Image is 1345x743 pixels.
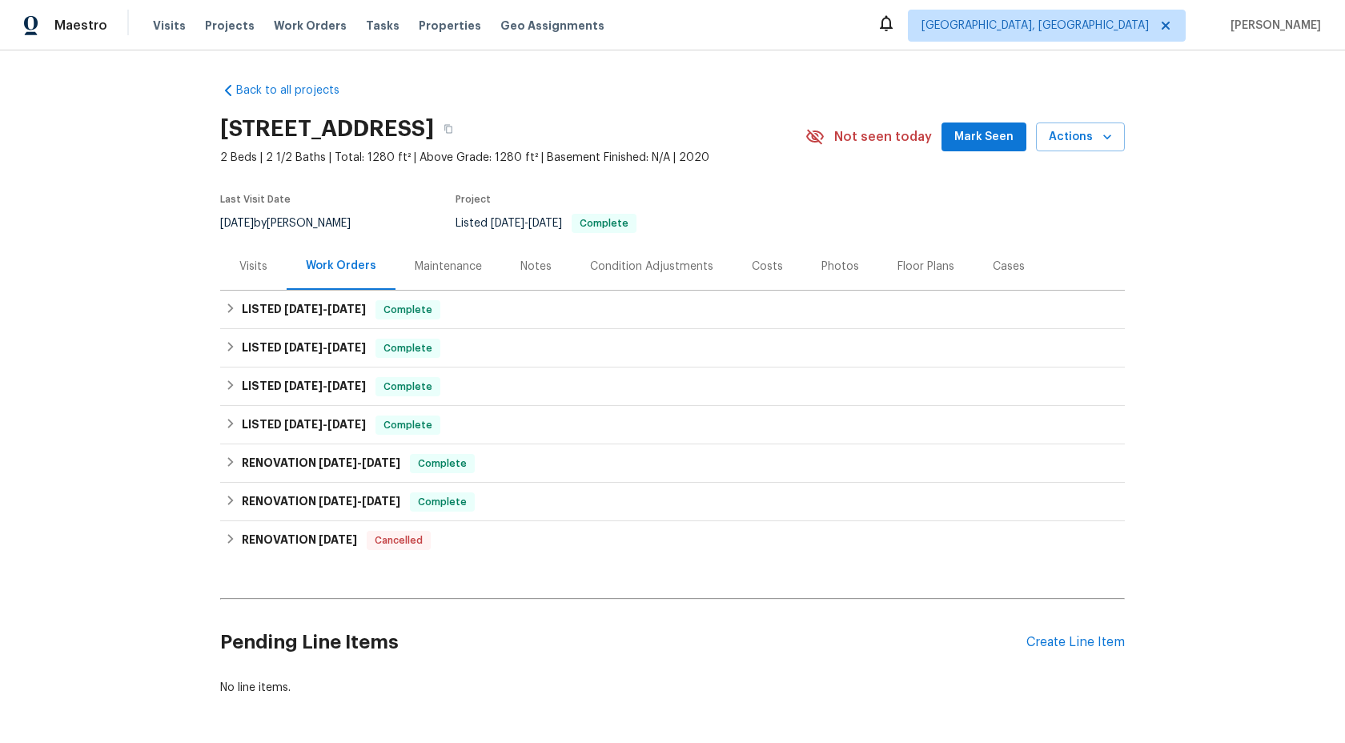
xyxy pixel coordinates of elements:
[284,342,323,353] span: [DATE]
[220,291,1125,329] div: LISTED [DATE]-[DATE]Complete
[327,419,366,430] span: [DATE]
[319,457,357,468] span: [DATE]
[327,342,366,353] span: [DATE]
[284,342,366,353] span: -
[327,303,366,315] span: [DATE]
[1049,127,1112,147] span: Actions
[220,521,1125,560] div: RENOVATION [DATE]Cancelled
[1224,18,1321,34] span: [PERSON_NAME]
[366,20,399,31] span: Tasks
[220,605,1026,680] h2: Pending Line Items
[284,380,323,392] span: [DATE]
[242,377,366,396] h6: LISTED
[500,18,604,34] span: Geo Assignments
[456,195,491,204] span: Project
[220,680,1125,696] div: No line items.
[242,531,357,550] h6: RENOVATION
[220,218,254,229] span: [DATE]
[319,457,400,468] span: -
[220,406,1125,444] div: LISTED [DATE]-[DATE]Complete
[377,302,439,318] span: Complete
[590,259,713,275] div: Condition Adjustments
[954,127,1014,147] span: Mark Seen
[220,82,374,98] a: Back to all projects
[306,258,376,274] div: Work Orders
[377,340,439,356] span: Complete
[220,367,1125,406] div: LISTED [DATE]-[DATE]Complete
[242,300,366,319] h6: LISTED
[220,121,434,137] h2: [STREET_ADDRESS]
[834,129,932,145] span: Not seen today
[491,218,562,229] span: -
[274,18,347,34] span: Work Orders
[897,259,954,275] div: Floor Plans
[456,218,636,229] span: Listed
[573,219,635,228] span: Complete
[327,380,366,392] span: [DATE]
[220,150,805,166] span: 2 Beds | 2 1/2 Baths | Total: 1280 ft² | Above Grade: 1280 ft² | Basement Finished: N/A | 2020
[362,496,400,507] span: [DATE]
[220,444,1125,483] div: RENOVATION [DATE]-[DATE]Complete
[319,534,357,545] span: [DATE]
[528,218,562,229] span: [DATE]
[362,457,400,468] span: [DATE]
[377,417,439,433] span: Complete
[242,339,366,358] h6: LISTED
[220,329,1125,367] div: LISTED [DATE]-[DATE]Complete
[284,303,323,315] span: [DATE]
[415,259,482,275] div: Maintenance
[1026,635,1125,650] div: Create Line Item
[239,259,267,275] div: Visits
[153,18,186,34] span: Visits
[242,492,400,512] h6: RENOVATION
[319,496,357,507] span: [DATE]
[54,18,107,34] span: Maestro
[284,419,366,430] span: -
[434,114,463,143] button: Copy Address
[220,214,370,233] div: by [PERSON_NAME]
[1036,122,1125,152] button: Actions
[319,496,400,507] span: -
[284,380,366,392] span: -
[377,379,439,395] span: Complete
[412,456,473,472] span: Complete
[412,494,473,510] span: Complete
[368,532,429,548] span: Cancelled
[821,259,859,275] div: Photos
[220,483,1125,521] div: RENOVATION [DATE]-[DATE]Complete
[220,195,291,204] span: Last Visit Date
[242,454,400,473] h6: RENOVATION
[491,218,524,229] span: [DATE]
[941,122,1026,152] button: Mark Seen
[752,259,783,275] div: Costs
[205,18,255,34] span: Projects
[284,303,366,315] span: -
[284,419,323,430] span: [DATE]
[242,416,366,435] h6: LISTED
[921,18,1149,34] span: [GEOGRAPHIC_DATA], [GEOGRAPHIC_DATA]
[993,259,1025,275] div: Cases
[419,18,481,34] span: Properties
[520,259,552,275] div: Notes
